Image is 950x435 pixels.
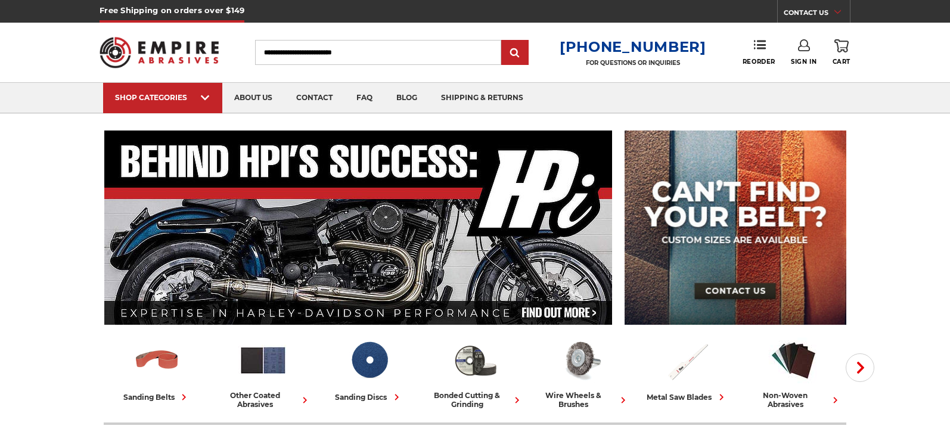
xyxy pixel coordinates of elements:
div: SHOP CATEGORIES [115,93,210,102]
button: Next [846,353,874,382]
a: wire wheels & brushes [533,335,629,409]
div: sanding belts [123,391,190,403]
a: sanding belts [108,335,205,403]
div: metal saw blades [647,391,728,403]
div: sanding discs [336,391,403,403]
img: Sanding Belts [132,335,182,385]
a: contact [284,83,344,113]
img: promo banner for custom belts. [625,130,846,325]
img: Wire Wheels & Brushes [557,335,606,385]
p: FOR QUESTIONS OR INQUIRIES [560,59,706,67]
img: Banner for an interview featuring Horsepower Inc who makes Harley performance upgrades featured o... [104,130,613,325]
a: faq [344,83,384,113]
a: other coated abrasives [215,335,311,409]
div: other coated abrasives [215,391,311,409]
a: CONTACT US [784,6,850,23]
a: about us [222,83,284,113]
input: Submit [503,41,527,65]
div: wire wheels & brushes [533,391,629,409]
span: Cart [833,58,850,66]
div: non-woven abrasives [745,391,842,409]
img: Empire Abrasives [100,29,219,76]
img: Bonded Cutting & Grinding [451,335,500,385]
a: sanding discs [321,335,417,403]
img: Sanding Discs [344,335,394,385]
a: metal saw blades [639,335,735,403]
a: blog [384,83,429,113]
span: Sign In [791,58,816,66]
a: bonded cutting & grinding [427,335,523,409]
img: Other Coated Abrasives [238,335,288,385]
a: Reorder [743,39,775,65]
img: Non-woven Abrasives [769,335,818,385]
span: Reorder [743,58,775,66]
a: Cart [833,39,850,66]
img: Metal Saw Blades [663,335,712,385]
a: non-woven abrasives [745,335,842,409]
a: shipping & returns [429,83,535,113]
a: [PHONE_NUMBER] [560,38,706,55]
div: bonded cutting & grinding [427,391,523,409]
